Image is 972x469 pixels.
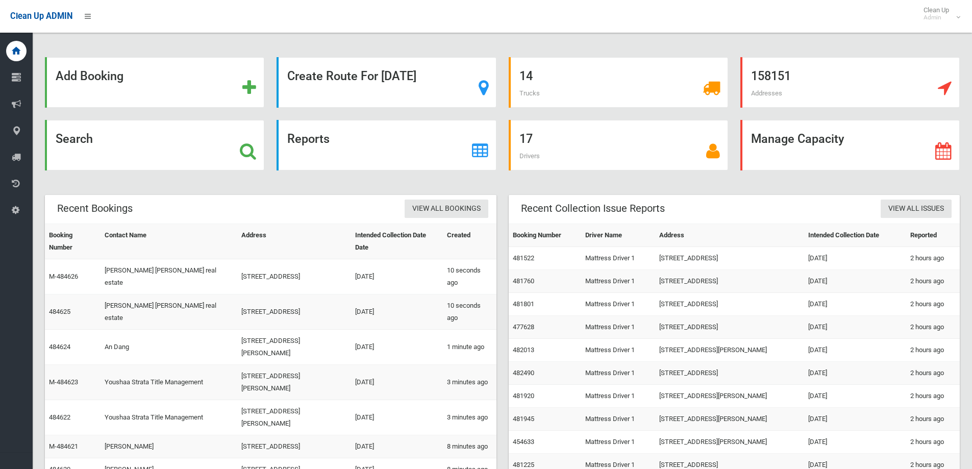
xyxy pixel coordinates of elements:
td: [STREET_ADDRESS] [655,247,804,270]
td: [PERSON_NAME] [PERSON_NAME] real estate [101,294,237,330]
td: Mattress Driver 1 [581,385,655,408]
td: [STREET_ADDRESS][PERSON_NAME] [655,408,804,431]
a: M-484623 [49,378,78,386]
td: [PERSON_NAME] [101,435,237,458]
header: Recent Bookings [45,199,145,218]
td: 8 minutes ago [443,435,496,458]
td: [STREET_ADDRESS] [655,270,804,293]
td: 2 hours ago [906,385,960,408]
td: Mattress Driver 1 [581,431,655,454]
td: Mattress Driver 1 [581,408,655,431]
td: Mattress Driver 1 [581,293,655,316]
a: 482490 [513,369,534,377]
span: Clean Up ADMIN [10,11,72,21]
header: Recent Collection Issue Reports [509,199,677,218]
td: [DATE] [804,247,906,270]
strong: 14 [519,69,533,83]
a: M-484626 [49,273,78,280]
td: 2 hours ago [906,408,960,431]
td: 2 hours ago [906,362,960,385]
a: 481920 [513,392,534,400]
td: 2 hours ago [906,247,960,270]
a: View All Bookings [405,200,488,218]
td: [DATE] [351,400,443,435]
th: Reported [906,224,960,247]
td: 10 seconds ago [443,259,496,294]
td: [STREET_ADDRESS][PERSON_NAME] [237,330,351,365]
td: Mattress Driver 1 [581,247,655,270]
td: [DATE] [804,339,906,362]
td: [DATE] [351,365,443,400]
a: 481801 [513,300,534,308]
a: Create Route For [DATE] [277,57,496,108]
td: Youshaa Strata Title Management [101,365,237,400]
a: 484624 [49,343,70,351]
td: [STREET_ADDRESS][PERSON_NAME] [237,400,351,435]
td: Mattress Driver 1 [581,362,655,385]
td: [DATE] [804,362,906,385]
th: Intended Collection Date Date [351,224,443,259]
td: [DATE] [351,294,443,330]
span: Drivers [519,152,540,160]
td: Mattress Driver 1 [581,339,655,362]
td: 2 hours ago [906,431,960,454]
a: 481945 [513,415,534,423]
td: [DATE] [351,435,443,458]
td: Youshaa Strata Title Management [101,400,237,435]
span: Trucks [519,89,540,97]
td: [STREET_ADDRESS] [655,362,804,385]
th: Contact Name [101,224,237,259]
td: 10 seconds ago [443,294,496,330]
td: 2 hours ago [906,270,960,293]
td: [STREET_ADDRESS][PERSON_NAME] [655,339,804,362]
td: [STREET_ADDRESS][PERSON_NAME] [237,365,351,400]
td: [STREET_ADDRESS] [237,435,351,458]
a: 477628 [513,323,534,331]
a: Add Booking [45,57,264,108]
th: Address [655,224,804,247]
a: M-484621 [49,442,78,450]
a: 481760 [513,277,534,285]
strong: Manage Capacity [751,132,844,146]
strong: 17 [519,132,533,146]
th: Booking Number [45,224,101,259]
a: 481225 [513,461,534,468]
a: 484622 [49,413,70,421]
span: Clean Up [918,6,959,21]
td: [STREET_ADDRESS][PERSON_NAME] [655,385,804,408]
td: 2 hours ago [906,293,960,316]
a: 482013 [513,346,534,354]
a: View All Issues [881,200,952,218]
td: 2 hours ago [906,339,960,362]
th: Driver Name [581,224,655,247]
a: Manage Capacity [740,120,960,170]
strong: Add Booking [56,69,123,83]
a: Search [45,120,264,170]
td: [STREET_ADDRESS] [237,259,351,294]
td: Mattress Driver 1 [581,270,655,293]
td: [DATE] [804,408,906,431]
a: Reports [277,120,496,170]
td: [STREET_ADDRESS] [655,293,804,316]
strong: 158151 [751,69,791,83]
strong: Create Route For [DATE] [287,69,416,83]
strong: Search [56,132,93,146]
th: Address [237,224,351,259]
strong: Reports [287,132,330,146]
th: Booking Number [509,224,582,247]
td: Mattress Driver 1 [581,316,655,339]
td: [DATE] [804,431,906,454]
a: 158151 Addresses [740,57,960,108]
td: [DATE] [804,316,906,339]
a: 17 Drivers [509,120,728,170]
span: Addresses [751,89,782,97]
a: 14 Trucks [509,57,728,108]
th: Intended Collection Date [804,224,906,247]
a: 484625 [49,308,70,315]
td: [STREET_ADDRESS] [237,294,351,330]
td: [PERSON_NAME] [PERSON_NAME] real estate [101,259,237,294]
td: 2 hours ago [906,316,960,339]
td: [DATE] [804,385,906,408]
td: 3 minutes ago [443,365,496,400]
td: [DATE] [351,259,443,294]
